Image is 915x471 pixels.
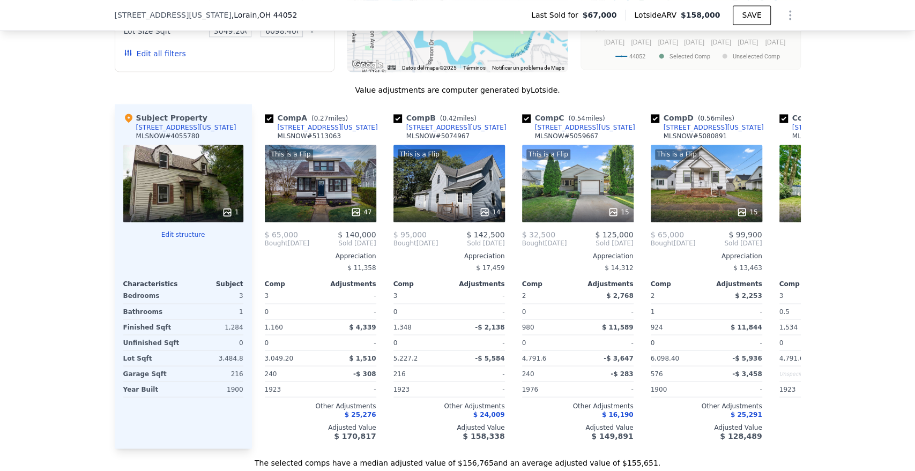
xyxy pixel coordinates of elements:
[604,354,633,362] span: -$ 3,647
[578,280,634,288] div: Adjustments
[265,423,376,431] div: Adjusted Value
[451,288,505,303] div: -
[185,350,243,365] div: 3,484.8
[473,410,505,418] span: $ 24,009
[307,115,352,122] span: ( miles)
[779,382,833,397] div: 1923
[629,53,645,59] text: 44052
[265,401,376,410] div: Other Adjustments
[779,401,891,410] div: Other Adjustments
[709,335,762,350] div: -
[694,115,739,122] span: ( miles)
[522,113,609,123] div: Comp C
[779,304,833,319] div: 0.5
[594,25,605,32] text: $50
[664,132,727,140] div: MLSNOW # 5080891
[492,65,564,71] a: Notificar un problema de Maps
[222,207,239,218] div: 1
[651,423,762,431] div: Adjusted Value
[265,239,310,248] div: [DATE]
[522,280,578,288] div: Comp
[451,304,505,319] div: -
[706,280,762,288] div: Adjustments
[476,264,504,272] span: $ 17,459
[265,230,298,239] span: $ 65,000
[779,423,891,431] div: Adjusted Value
[123,280,183,288] div: Characteristics
[531,10,583,20] span: Last Sold for
[567,239,633,248] span: Sold [DATE]
[123,304,181,319] div: Bathrooms
[651,382,704,397] div: 1900
[779,260,891,275] div: -
[123,335,181,350] div: Unfinished Sqft
[393,292,398,300] span: 3
[522,292,526,300] span: 2
[779,113,866,123] div: Comp E
[123,230,243,239] button: Edit structure
[350,58,385,72] a: Abre esta zona en Google Maps (se abre en una nueva ventana)
[265,239,288,248] span: Bought
[438,239,504,248] span: Sold [DATE]
[779,292,784,300] span: 3
[655,149,699,160] div: This is a Flip
[606,292,633,300] span: $ 2,768
[393,339,398,346] span: 0
[124,48,186,59] button: Edit all filters
[323,335,376,350] div: -
[792,132,856,140] div: MLSNOW # 5123601
[608,207,629,218] div: 15
[733,53,780,59] text: Unselected Comp
[463,431,504,440] span: $ 158,338
[651,280,706,288] div: Comp
[393,113,481,123] div: Comp B
[451,366,505,381] div: -
[522,239,567,248] div: [DATE]
[123,288,181,303] div: Bedrooms
[123,350,181,365] div: Lot Sqft
[700,115,715,122] span: 0.56
[522,370,534,377] span: 240
[779,323,798,331] span: 1,534
[323,382,376,397] div: -
[733,264,762,272] span: $ 13,463
[123,366,181,381] div: Garage Sqft
[265,370,277,377] span: 240
[595,230,633,239] span: $ 125,000
[449,280,505,288] div: Adjustments
[451,335,505,350] div: -
[526,149,570,160] div: This is a Flip
[779,252,891,260] div: Appreciation
[451,382,505,397] div: -
[522,252,634,260] div: Appreciation
[651,239,674,248] span: Bought
[522,239,545,248] span: Bought
[183,280,243,288] div: Subject
[669,53,710,59] text: Selected Comp
[351,207,371,218] div: 47
[611,370,634,377] span: -$ 283
[393,401,505,410] div: Other Adjustments
[605,264,633,272] span: $ 14,312
[475,354,504,362] span: -$ 5,584
[631,38,651,46] text: [DATE]
[265,123,378,132] a: [STREET_ADDRESS][US_STATE]
[123,382,181,397] div: Year Built
[711,38,731,46] text: [DATE]
[466,230,504,239] span: $ 142,500
[651,292,655,300] span: 2
[522,323,534,331] span: 980
[732,354,762,362] span: -$ 5,936
[522,354,547,362] span: 4,791.6
[683,38,704,46] text: [DATE]
[522,339,526,346] span: 0
[522,423,634,431] div: Adjusted Value
[402,65,457,71] span: Datos del mapa ©2025
[393,370,406,377] span: 216
[779,280,835,288] div: Comp
[765,38,785,46] text: [DATE]
[522,382,576,397] div: 1976
[664,123,764,132] div: [STREET_ADDRESS][US_STATE]
[393,423,505,431] div: Adjusted Value
[735,292,762,300] span: $ 2,253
